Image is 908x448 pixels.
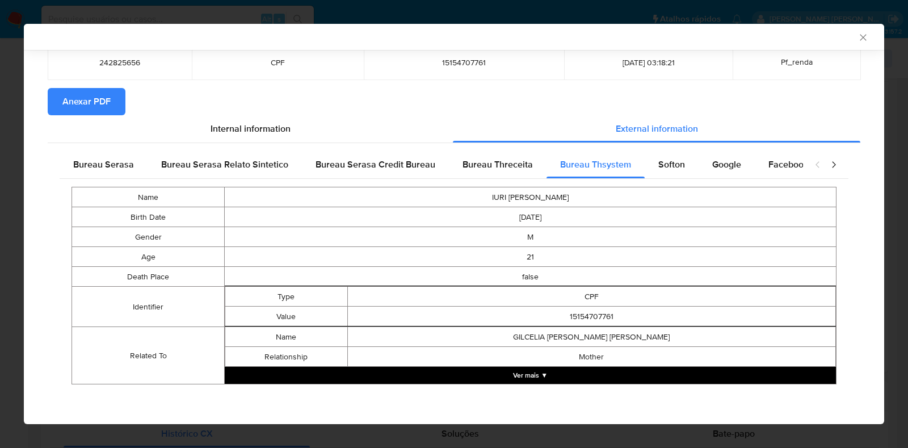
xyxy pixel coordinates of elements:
[48,115,860,143] div: Detailed info
[225,187,836,207] td: IURI [PERSON_NAME]
[60,151,803,178] div: Detailed external info
[72,227,225,247] td: Gender
[161,158,288,171] span: Bureau Serasa Relato Sintetico
[24,24,884,424] div: closure-recommendation-modal
[781,56,813,68] span: Pf_renda
[347,287,836,307] td: CPF
[61,57,178,68] span: 242825656
[225,267,836,287] td: false
[72,207,225,227] td: Birth Date
[73,158,134,171] span: Bureau Serasa
[768,158,808,171] span: Facebook
[48,88,125,115] button: Anexar PDF
[72,187,225,207] td: Name
[72,267,225,287] td: Death Place
[72,327,225,384] td: Related To
[205,57,350,68] span: CPF
[377,57,551,68] span: 15154707761
[225,327,347,347] td: Name
[658,158,685,171] span: Softon
[712,158,741,171] span: Google
[72,247,225,267] td: Age
[225,207,836,227] td: [DATE]
[225,307,347,326] td: Value
[578,57,718,68] span: [DATE] 03:18:21
[347,307,836,326] td: 15154707761
[211,122,291,135] span: Internal information
[225,287,347,307] td: Type
[347,347,836,367] td: Mother
[72,287,225,327] td: Identifier
[225,227,836,247] td: M
[316,158,435,171] span: Bureau Serasa Credit Bureau
[225,247,836,267] td: 21
[225,367,836,384] button: Expand array
[463,158,533,171] span: Bureau Threceita
[857,32,868,42] button: Fechar a janela
[225,347,347,367] td: Relationship
[62,89,111,114] span: Anexar PDF
[347,327,836,347] td: GILCELIA [PERSON_NAME] [PERSON_NAME]
[560,158,631,171] span: Bureau Thsystem
[616,122,698,135] span: External information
